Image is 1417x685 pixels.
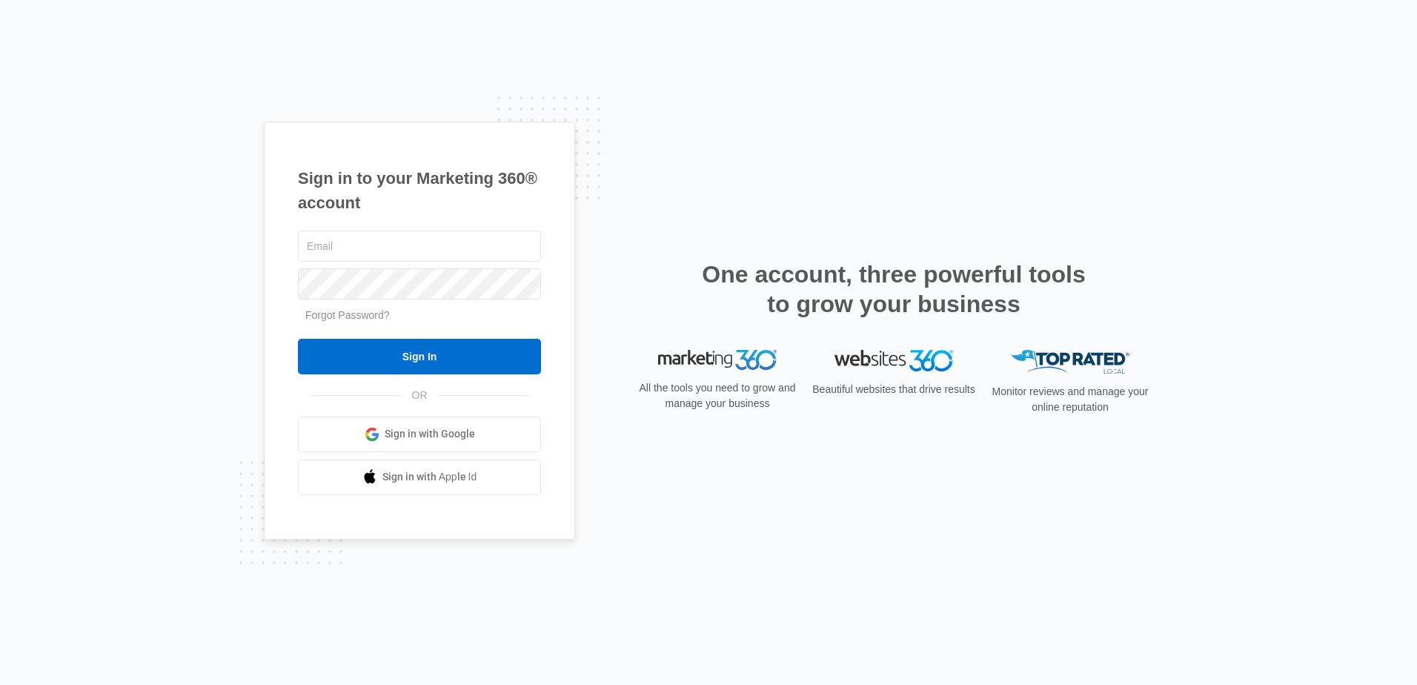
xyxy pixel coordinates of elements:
[811,382,977,397] p: Beautiful websites that drive results
[634,380,800,411] p: All the tools you need to grow and manage your business
[298,231,541,262] input: Email
[402,388,438,403] span: OR
[697,259,1090,319] h2: One account, three powerful tools to grow your business
[298,460,541,495] a: Sign in with Apple Id
[385,426,475,442] span: Sign in with Google
[298,166,541,215] h1: Sign in to your Marketing 360® account
[834,350,953,371] img: Websites 360
[305,309,390,321] a: Forgot Password?
[1011,350,1129,374] img: Top Rated Local
[298,339,541,374] input: Sign In
[987,384,1153,415] p: Monitor reviews and manage your online reputation
[382,469,477,485] span: Sign in with Apple Id
[298,417,541,452] a: Sign in with Google
[658,350,777,371] img: Marketing 360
